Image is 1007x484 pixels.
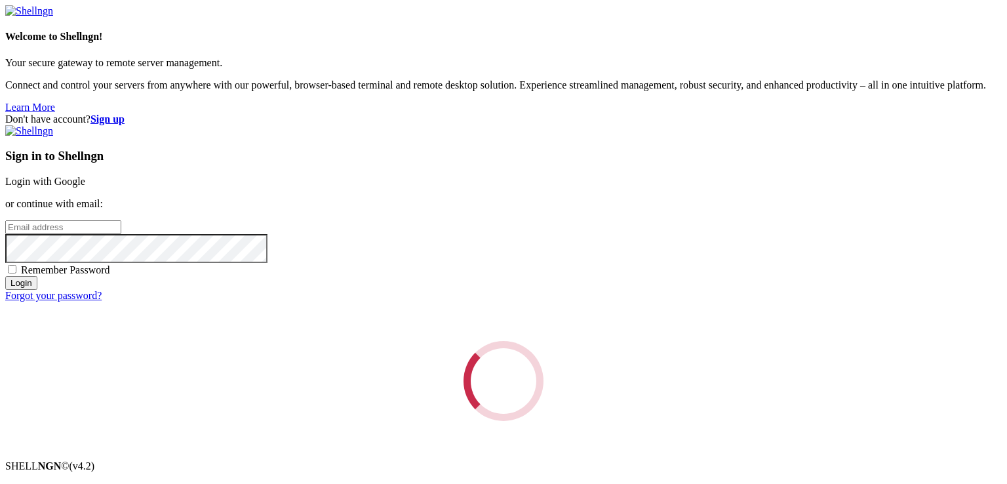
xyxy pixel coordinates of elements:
[5,276,37,290] input: Login
[69,460,95,472] span: 4.2.0
[8,265,16,273] input: Remember Password
[5,113,1002,125] div: Don't have account?
[5,79,1002,91] p: Connect and control your servers from anywhere with our powerful, browser-based terminal and remo...
[5,198,1002,210] p: or continue with email:
[38,460,62,472] b: NGN
[5,290,102,301] a: Forgot your password?
[5,5,53,17] img: Shellngn
[5,102,55,113] a: Learn More
[5,176,85,187] a: Login with Google
[5,149,1002,163] h3: Sign in to Shellngn
[5,57,1002,69] p: Your secure gateway to remote server management.
[5,460,94,472] span: SHELL ©
[5,31,1002,43] h4: Welcome to Shellngn!
[90,113,125,125] a: Sign up
[5,125,53,137] img: Shellngn
[449,327,559,436] div: Loading...
[5,220,121,234] input: Email address
[21,264,110,275] span: Remember Password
